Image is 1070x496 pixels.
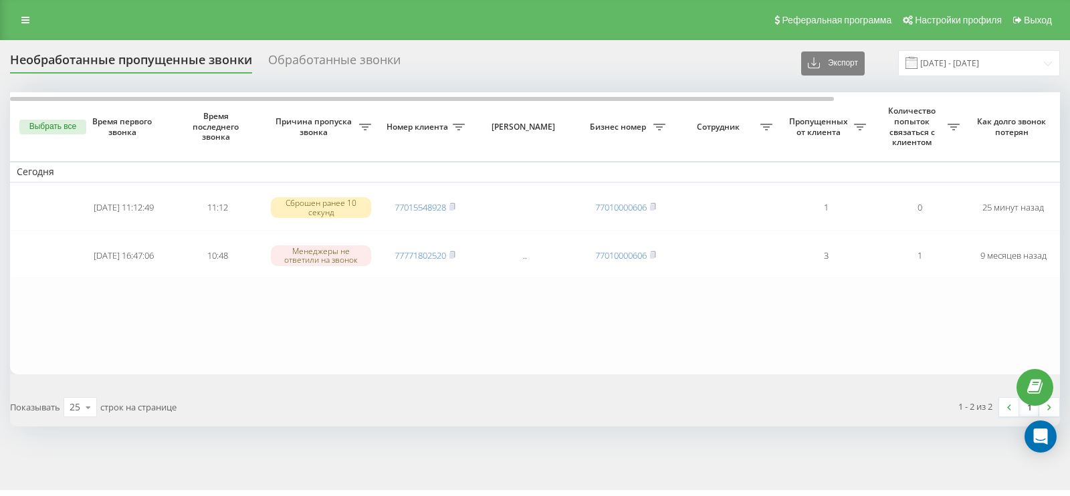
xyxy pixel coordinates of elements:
[779,233,873,279] td: 3
[873,185,966,231] td: 0
[915,15,1002,25] span: Настройки профиля
[595,249,647,261] a: 77010000606
[10,53,252,74] div: Необработанные пропущенные звонки
[385,122,453,132] span: Номер клиента
[171,185,264,231] td: 11:12
[77,233,171,279] td: [DATE] 16:47:06
[879,106,948,147] span: Количество попыток связаться с клиентом
[595,201,647,213] a: 77010000606
[271,116,359,137] span: Причина пропуска звонка
[19,120,86,134] button: Выбрать все
[271,245,371,265] div: Менеджеры не ответили на звонок
[1019,398,1039,416] a: 1
[1024,15,1052,25] span: Выход
[395,201,446,213] a: 77015548928
[782,15,891,25] span: Реферальная программа
[10,401,60,413] span: Показывать
[585,122,653,132] span: Бизнес номер
[471,233,578,279] td: ..
[268,53,401,74] div: Обработанные звонки
[779,185,873,231] td: 1
[483,122,567,132] span: [PERSON_NAME]
[395,249,446,261] a: 77771802520
[786,116,854,137] span: Пропущенных от клиента
[1025,420,1057,453] div: Open Intercom Messenger
[88,116,160,137] span: Время первого звонка
[801,51,865,76] button: Экспорт
[100,401,177,413] span: строк на странице
[77,185,171,231] td: [DATE] 11:12:49
[977,116,1049,137] span: Как долго звонок потерян
[171,233,264,279] td: 10:48
[966,185,1060,231] td: 25 минут назад
[70,400,80,414] div: 25
[958,400,992,413] div: 1 - 2 из 2
[181,111,253,142] span: Время последнего звонка
[873,233,966,279] td: 1
[271,197,371,217] div: Сброшен ранее 10 секунд
[679,122,760,132] span: Сотрудник
[966,233,1060,279] td: 9 месяцев назад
